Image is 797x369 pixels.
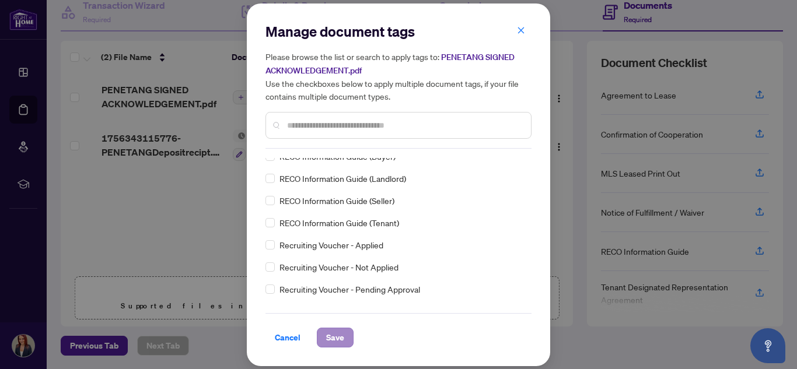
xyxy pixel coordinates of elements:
button: Save [317,328,354,347]
span: PENETANG SIGNED ACKNOWLEDGEMENT.pdf [265,52,515,76]
h5: Please browse the list or search to apply tags to: Use the checkboxes below to apply multiple doc... [265,50,532,103]
span: RECO Information Guide (Tenant) [279,216,399,229]
span: Save [326,328,344,347]
span: Cancel [275,328,300,347]
button: Cancel [265,328,310,347]
h2: Manage document tags [265,22,532,41]
button: Open asap [750,328,785,363]
span: Recruiting Voucher - Applied [279,238,383,251]
span: RECO Information Guide (Seller) [279,194,394,207]
span: Recruiting Voucher - Pending Approval [279,283,420,296]
span: Recruiting Voucher - Not Applied [279,261,398,273]
span: close [517,26,525,34]
span: RECO Information Guide (Landlord) [279,172,406,185]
